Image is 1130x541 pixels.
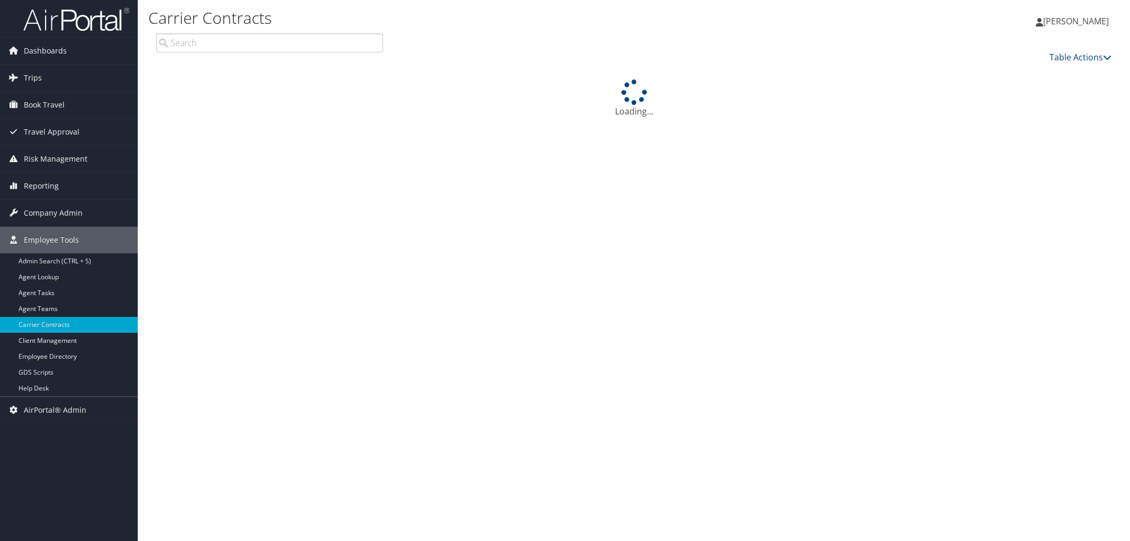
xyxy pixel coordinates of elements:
img: airportal-logo.png [23,7,129,32]
span: Trips [24,65,42,91]
span: [PERSON_NAME] [1043,15,1109,27]
span: Travel Approval [24,119,79,145]
span: Employee Tools [24,227,79,253]
span: AirPortal® Admin [24,397,86,423]
div: Loading... [148,79,1119,118]
span: Book Travel [24,92,65,118]
h1: Carrier Contracts [148,7,796,29]
a: Table Actions [1049,51,1111,63]
input: Search [156,33,383,52]
a: [PERSON_NAME] [1036,5,1119,37]
span: Reporting [24,173,59,199]
span: Dashboards [24,38,67,64]
span: Risk Management [24,146,87,172]
span: Company Admin [24,200,83,226]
